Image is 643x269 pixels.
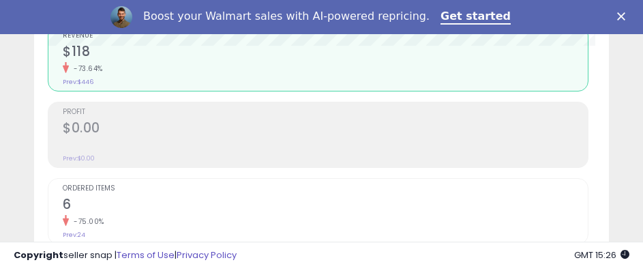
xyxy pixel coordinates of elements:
h2: $0.00 [63,120,588,139]
small: -73.64% [69,63,103,74]
div: Close [617,12,631,20]
a: Privacy Policy [177,249,237,261]
strong: Copyright [14,249,63,261]
a: Get started [440,10,511,25]
h2: $118 [63,44,588,62]
span: Profit [63,109,588,116]
img: Profile image for Adrian [110,6,132,28]
span: Revenue [63,32,588,40]
small: Prev: 24 [63,231,85,239]
div: Boost your Walmart sales with AI-powered repricing. [143,10,430,23]
a: Terms of Use [117,249,175,261]
small: -75.00% [69,216,104,227]
span: Ordered Items [63,185,588,193]
small: Prev: $446 [63,78,93,86]
small: Prev: $0.00 [63,154,95,162]
span: 2025-09-16 15:26 GMT [574,249,629,261]
div: seller snap | | [14,249,237,262]
h2: 6 [63,197,588,215]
